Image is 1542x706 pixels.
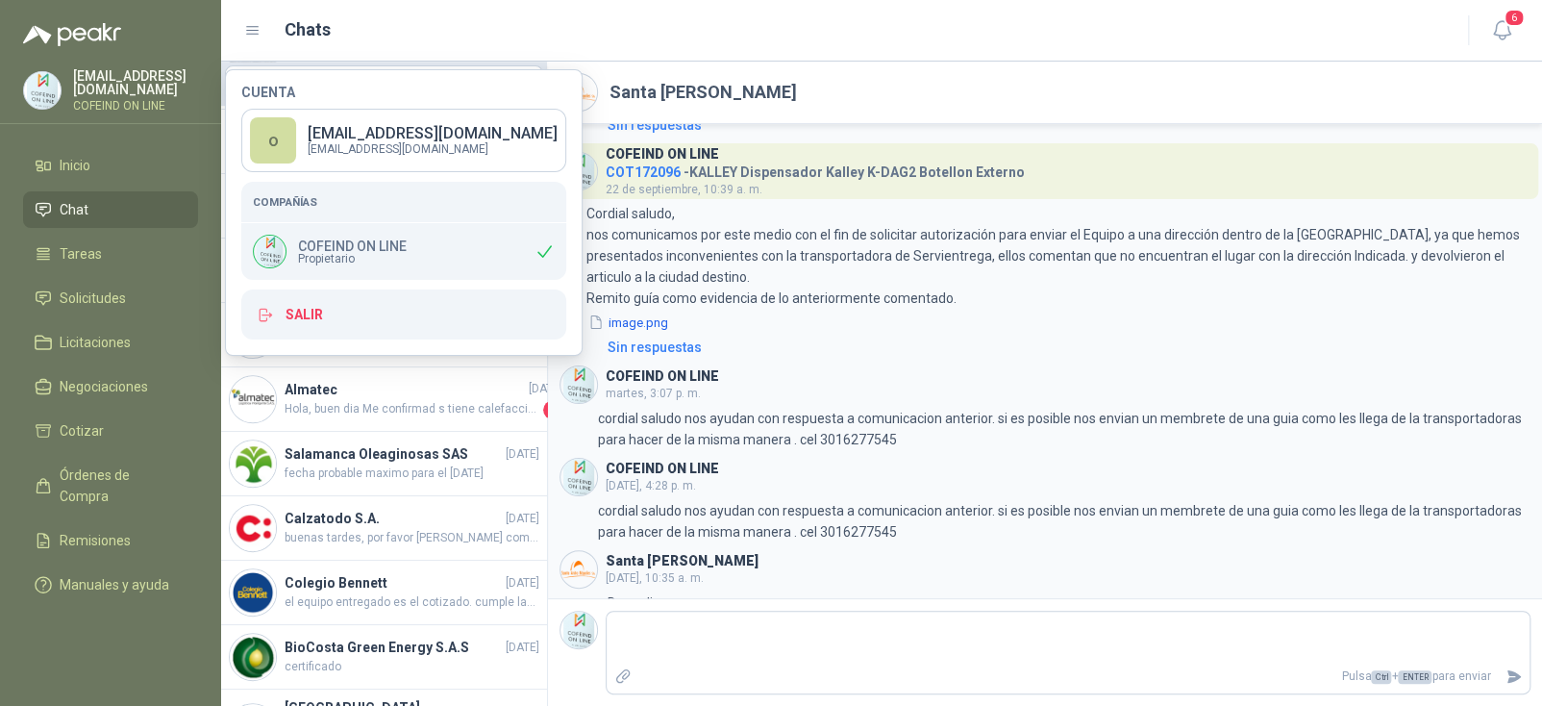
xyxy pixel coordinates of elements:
p: Buen dia Por favor entregar en [GEOGRAPHIC_DATA] [608,593,873,635]
span: [DATE], 4:28 p. m. [606,479,696,492]
a: Chat [23,191,198,228]
a: o[EMAIL_ADDRESS][DOMAIN_NAME] [EMAIL_ADDRESS][DOMAIN_NAME] [241,109,566,172]
img: Company Logo [230,441,276,487]
span: certificado [285,658,539,676]
h4: BioCosta Green Energy S.A.S [285,637,502,658]
img: Company Logo [560,366,597,403]
span: COT172096 [606,164,681,180]
h3: COFEIND ON LINE [606,464,719,474]
span: [DATE] [506,510,539,528]
a: Remisiones [23,522,198,559]
span: Negociaciones [60,376,148,397]
img: Company Logo [230,569,276,616]
span: 1 [543,400,562,419]
h3: COFEIND ON LINE [606,371,719,382]
h4: Almatec [285,379,525,400]
span: [DATE] [529,380,562,398]
div: Sin respuestas [608,337,702,358]
label: Adjuntar archivos [607,660,639,693]
p: [EMAIL_ADDRESS][DOMAIN_NAME] [308,126,558,141]
img: Company Logo [230,505,276,551]
img: Company Logo [560,459,597,495]
a: Company LogoBioCosta Green Energy S.A.S[DATE]certificado [221,625,547,690]
span: buenas tardes, por favor [PERSON_NAME] como el que esta en la foto [285,529,539,547]
h5: Compañías [253,193,555,211]
img: Logo peakr [23,23,121,46]
h3: Santa [PERSON_NAME] [606,556,759,567]
img: Company Logo [230,376,276,422]
button: 6 [1484,13,1519,48]
span: Solicitudes [60,288,126,309]
a: Cotizar [23,413,198,449]
a: Company LogoSalamanca Oleaginosas SAS[DATE]fecha probable maximo para el [DATE] [221,432,547,496]
div: o [250,117,296,164]
h4: Cuenta [241,86,566,99]
img: Company Logo [230,634,276,680]
img: Company Logo [254,236,286,267]
span: [DATE] [506,639,539,657]
span: Tareas [60,243,102,265]
p: Pulsa + para enviar [639,660,1499,693]
a: Tareas [23,236,198,272]
a: Company LogoAlmatec[DATE]Hola, buen dia Me confirmad s tiene calefacción porfa1 [221,367,547,432]
div: Company LogoCOFEIND ON LINEPropietario [241,223,566,280]
p: cordial saludo nos ayudan con respuesta a comunicacion anterior. si es posible nos envian un memb... [598,408,1530,450]
span: 6 [1504,9,1525,27]
button: Enviar [1498,660,1530,693]
p: COFEIND ON LINE [73,100,198,112]
h4: Colegio Bennett [285,572,502,593]
span: Manuales y ayuda [60,574,169,595]
span: Ctrl [1371,670,1391,684]
span: Propietario [298,253,407,265]
span: Licitaciones [60,332,131,353]
span: Hola, buen dia Me confirmad s tiene calefacción porfa [285,400,539,419]
a: Manuales y ayuda [23,567,198,603]
span: el equipo entregado es el cotizado. cumple las caracteriscas enviadas y solicitadas aplica igualm... [285,593,539,612]
span: martes, 3:07 p. m. [606,387,701,400]
span: 22 de septiembre, 10:39 a. m. [606,183,762,196]
span: ENTER [1398,670,1431,684]
a: Solicitudes [23,280,198,316]
p: [EMAIL_ADDRESS][DOMAIN_NAME] [308,143,558,155]
img: Company Logo [560,612,597,648]
a: Negociaciones [23,368,198,405]
span: Remisiones [60,530,131,551]
span: [DATE] [506,445,539,464]
h4: Salamanca Oleaginosas SAS [285,443,502,465]
p: COFEIND ON LINE [298,240,407,253]
span: [DATE], 10:35 a. m. [606,571,704,585]
span: [DATE] [506,574,539,593]
span: Cotizar [60,420,104,441]
p: Cordial saludo, nos comunicamos por este medio con el fin de solicitar autorización para enviar e... [586,203,1530,309]
h4: - KALLEY Dispensador Kalley K-DAG2 Botellon Externo [606,160,1025,178]
img: Company Logo [560,551,597,588]
p: [EMAIL_ADDRESS][DOMAIN_NAME] [73,69,198,96]
div: Sin respuestas [608,114,702,136]
h3: COFEIND ON LINE [606,149,719,160]
p: cordial saludo nos ayudan con respuesta a comunicacion anterior. si es posible nos envian un memb... [598,500,1530,542]
a: Inicio [23,147,198,184]
h4: Calzatodo S.A. [285,508,502,529]
button: image.png [586,313,670,333]
h1: Chats [285,16,331,43]
span: Chat [60,199,88,220]
a: Órdenes de Compra [23,457,198,515]
img: Company Logo [24,72,61,109]
a: Company LogoCalzatodo S.A.[DATE]buenas tardes, por favor [PERSON_NAME] como el que esta en la foto [221,496,547,561]
a: Sin respuestas [604,114,1530,136]
span: Inicio [60,155,90,176]
span: fecha probable maximo para el [DATE] [285,465,539,483]
span: Órdenes de Compra [60,465,180,507]
button: Salir [241,290,566,340]
a: Sin respuestas [604,337,1530,358]
a: Licitaciones [23,324,198,361]
h2: Santa [PERSON_NAME] [609,79,797,106]
a: Company LogoColegio Bennett[DATE]el equipo entregado es el cotizado. cumple las caracteriscas env... [221,561,547,625]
